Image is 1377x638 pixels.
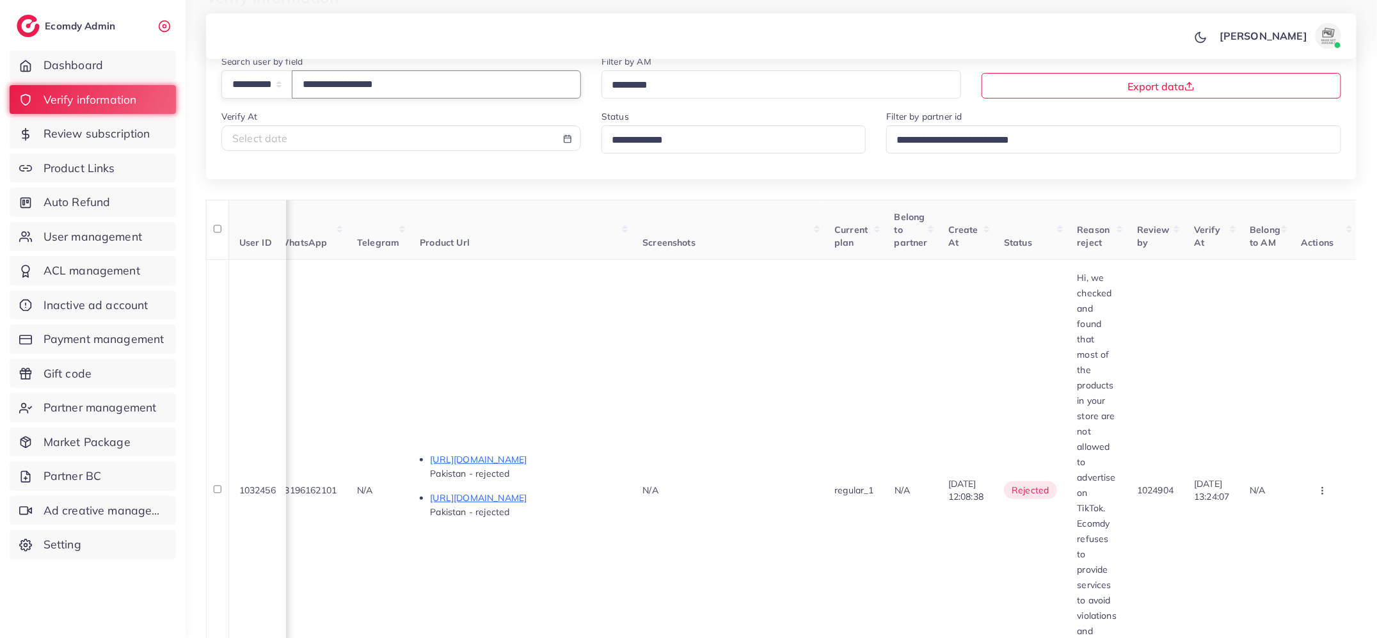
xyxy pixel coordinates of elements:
span: Gift code [44,365,92,382]
a: Setting [10,530,176,559]
div: Search for option [601,125,866,153]
span: N/A [1250,484,1266,496]
span: Product Url [420,237,470,248]
span: Verify At [1194,224,1220,248]
span: Review by [1137,224,1170,248]
span: 1032456 [239,484,276,496]
span: Partner management [44,399,157,416]
span: Inactive ad account [44,297,148,314]
span: Select date [232,132,288,145]
span: Belong to partner [895,211,928,249]
span: Actions [1301,237,1334,248]
p: [URL][DOMAIN_NAME] [430,452,622,467]
a: Verify information [10,85,176,115]
span: Setting [44,536,81,553]
span: Pakistan - rejected [430,468,509,479]
a: Dashboard [10,51,176,80]
span: Screenshots [642,237,696,248]
a: Inactive ad account [10,291,176,320]
img: avatar [1316,23,1341,49]
span: Export data [1127,80,1195,93]
span: Payment management [44,331,164,347]
a: logoEcomdy Admin [17,15,118,37]
a: Market Package [10,427,176,457]
span: Partner BC [44,468,102,484]
a: Partner BC [10,461,176,491]
p: [URL][DOMAIN_NAME] [430,490,622,506]
span: [DATE] 13:24:07 [1194,478,1229,502]
span: Current plan [834,224,868,248]
span: Auto Refund [44,194,111,211]
span: Pakistan - rejected [430,506,509,518]
input: Search for option [607,131,850,150]
span: Create At [948,224,978,248]
img: logo [17,15,40,37]
h2: Ecomdy Admin [45,20,118,32]
span: rejected [1004,481,1056,499]
span: Dashboard [44,57,103,74]
span: User ID [239,237,272,248]
a: Partner management [10,393,176,422]
span: Belong to AM [1250,224,1281,248]
span: Reason reject [1078,224,1110,248]
a: Product Links [10,154,176,183]
span: N/A [357,484,372,496]
label: Verify At [221,110,257,123]
a: Ad creative management [10,496,176,525]
span: Market Package [44,434,131,451]
span: Verify information [44,92,137,108]
label: Status [601,110,629,123]
button: Export data [982,73,1341,99]
a: [PERSON_NAME]avatar [1213,23,1346,49]
label: Filter by partner id [886,110,962,123]
a: Gift code [10,359,176,388]
a: Auto Refund [10,187,176,217]
a: Review subscription [10,119,176,148]
span: User management [44,228,142,245]
span: 1024904 [1137,484,1174,496]
span: ACL management [44,262,140,279]
span: [DATE] 12:08:38 [948,478,983,502]
a: User management [10,222,176,251]
span: Ad creative management [44,502,166,519]
p: [PERSON_NAME] [1220,28,1307,44]
a: ACL management [10,256,176,285]
span: 03196162101 [279,484,337,496]
input: Search for option [607,76,944,95]
input: Search for option [892,131,1325,150]
span: WhatsApp [279,237,327,248]
span: regular_1 [834,484,873,496]
span: Status [1004,237,1032,248]
span: Review subscription [44,125,150,142]
span: N/A [895,484,910,496]
a: Payment management [10,324,176,354]
div: Search for option [886,125,1341,153]
span: Product Links [44,160,115,177]
span: Telegram [357,237,399,248]
div: Search for option [601,70,961,98]
span: N/A [642,484,658,496]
